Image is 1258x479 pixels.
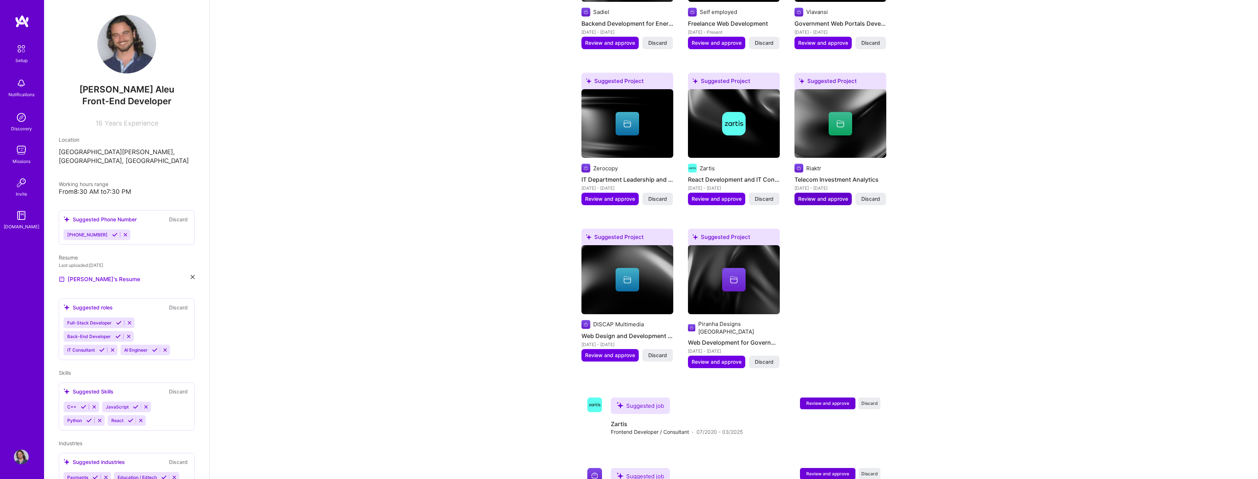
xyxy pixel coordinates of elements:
i: Reject [162,347,168,353]
h4: React Development and IT Consulting [688,175,780,184]
span: Discard [861,400,878,406]
span: Review and approve [692,358,742,366]
span: Discard [755,39,774,47]
span: · [692,428,693,436]
img: cover [581,245,673,314]
img: Company logo [688,8,697,17]
i: Accept [115,334,121,339]
div: Suggested Phone Number [64,215,137,223]
button: Discard [167,303,190,312]
div: Zartis [700,164,715,172]
span: Frontend Developer / Consultant [611,428,689,436]
i: icon SuggestedTeams [692,234,698,240]
span: Review and approve [692,39,742,47]
i: icon SuggestedTeams [799,78,804,84]
i: Accept [116,320,122,326]
div: Suggested job [611,398,670,414]
button: Discard [858,398,880,409]
span: Review and approve [692,195,742,203]
span: AI Engineer [124,347,148,353]
i: Reject [97,418,102,423]
div: Suggested Project [688,229,780,248]
div: DISCAP Multimedia [593,320,644,328]
i: icon SuggestedTeams [64,459,70,465]
div: Last uploaded: [DATE] [59,261,195,269]
span: Skills [59,370,71,376]
button: Discard [749,37,779,49]
button: Discard [167,215,190,224]
i: Reject [126,334,131,339]
img: setup [14,41,29,57]
div: [DATE] - Present [688,28,780,36]
i: icon SuggestedTeams [64,304,70,311]
span: [PERSON_NAME] Aleu [59,84,195,95]
i: icon SuggestedTeams [586,234,591,240]
div: Invite [16,190,27,198]
div: Suggested Project [688,73,780,92]
div: Missions [12,157,30,165]
span: Discard [755,358,774,366]
span: Review and approve [798,195,848,203]
div: Sadiel [593,8,609,16]
span: Resume [59,254,78,261]
img: guide book [14,208,29,223]
i: icon SuggestedTeams [586,78,591,84]
span: Review and approve [798,39,848,47]
h4: IT Department Leadership and Design [581,175,673,184]
span: Discard [648,195,667,203]
span: Review and approve [585,352,635,359]
a: User Avatar [12,450,30,464]
h4: Backend Development for Energy Sector [581,19,673,28]
span: Industries [59,440,82,446]
span: Discard [861,39,880,47]
span: Back-End Developer [67,334,111,339]
div: Location [59,136,195,144]
img: discovery [14,110,29,125]
div: [DATE] - [DATE] [688,347,780,355]
div: Setup [15,57,28,64]
span: Full-Stack Developer [67,320,112,326]
span: Review and approve [806,400,849,406]
button: Review and approve [688,37,745,49]
img: Company logo [722,112,746,135]
button: Review and approve [688,193,745,205]
button: Discard [167,387,190,396]
div: Notifications [8,91,35,98]
span: 16 [95,119,102,127]
img: bell [14,76,29,91]
h4: Zartis [611,420,743,428]
div: Riaktr [806,164,821,172]
div: Zerocopy [593,164,618,172]
span: Discard [648,39,667,47]
div: Suggested Project [794,73,886,92]
i: Reject [127,320,132,326]
h4: Web Design and Development Education [581,331,673,341]
button: Review and approve [800,398,855,409]
i: Accept [133,404,138,410]
span: Discard [648,352,667,359]
div: Viavansi [806,8,828,16]
span: 07/2020 - 03/2025 [696,428,743,436]
button: Review and approve [794,193,852,205]
div: [DOMAIN_NAME] [4,223,39,231]
a: [PERSON_NAME]'s Resume [59,275,140,284]
span: Review and approve [806,471,849,477]
div: [DATE] - [DATE] [581,184,673,192]
img: teamwork [14,143,29,157]
img: Company logo [794,164,803,173]
button: Discard [642,349,673,362]
i: Reject [143,404,149,410]
i: Accept [86,418,92,423]
img: Company logo [581,8,590,17]
i: Accept [81,404,86,410]
i: icon SuggestedTeams [692,78,698,84]
span: Discard [861,195,880,203]
p: [GEOGRAPHIC_DATA][PERSON_NAME], [GEOGRAPHIC_DATA], [GEOGRAPHIC_DATA] [59,148,195,166]
img: cover [581,89,673,158]
button: Review and approve [581,37,639,49]
div: Piranha Designs [GEOGRAPHIC_DATA] [698,320,780,335]
i: icon SuggestedTeams [617,472,623,479]
img: Company logo [794,8,803,17]
img: cover [688,245,780,314]
span: Discard [861,471,878,477]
